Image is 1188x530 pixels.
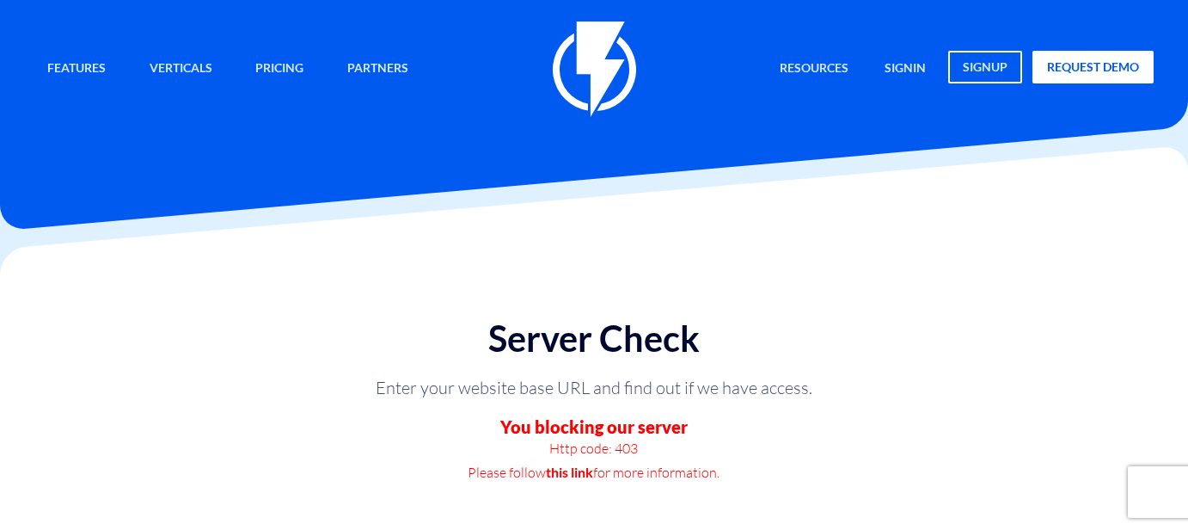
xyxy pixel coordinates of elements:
[767,51,861,88] a: Resources
[1032,51,1154,83] a: request demo
[242,51,316,88] a: Pricing
[288,319,899,359] h1: Server Check
[336,436,852,460] p: Http code: 403
[288,417,899,436] h3: You blocking our server
[334,51,421,88] a: Partners
[137,51,225,88] a: Verticals
[336,460,852,484] p: Please follow for more information.
[34,51,119,88] a: Features
[546,460,593,484] a: this link
[948,51,1022,83] a: signup
[336,376,852,400] p: Enter your website base URL and find out if we have access.
[872,51,939,88] a: signin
